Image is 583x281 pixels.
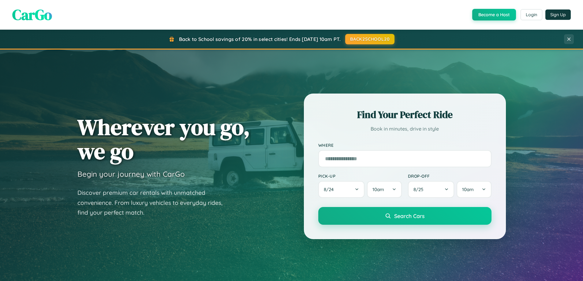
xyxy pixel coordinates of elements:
h3: Begin your journey with CarGo [77,169,185,179]
span: 8 / 24 [324,187,337,192]
button: Search Cars [318,207,491,225]
button: Sign Up [545,9,571,20]
label: Where [318,142,491,148]
label: Pick-up [318,173,402,179]
span: 10am [372,187,384,192]
p: Book in minutes, drive in style [318,124,491,133]
label: Drop-off [408,173,491,179]
h2: Find Your Perfect Ride [318,108,491,121]
button: Become a Host [472,9,516,20]
span: 8 / 25 [413,187,426,192]
p: Discover premium car rentals with unmatched convenience. From luxury vehicles to everyday rides, ... [77,188,230,218]
h1: Wherever you go, we go [77,115,250,163]
button: 10am [457,181,491,198]
button: 10am [367,181,402,198]
button: Login [521,9,542,20]
span: Back to School savings of 20% in select cities! Ends [DATE] 10am PT. [179,36,341,42]
span: 10am [462,187,474,192]
button: BACK2SCHOOL20 [345,34,394,44]
button: 8/24 [318,181,365,198]
span: Search Cars [394,213,424,219]
button: 8/25 [408,181,454,198]
span: CarGo [12,5,52,25]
